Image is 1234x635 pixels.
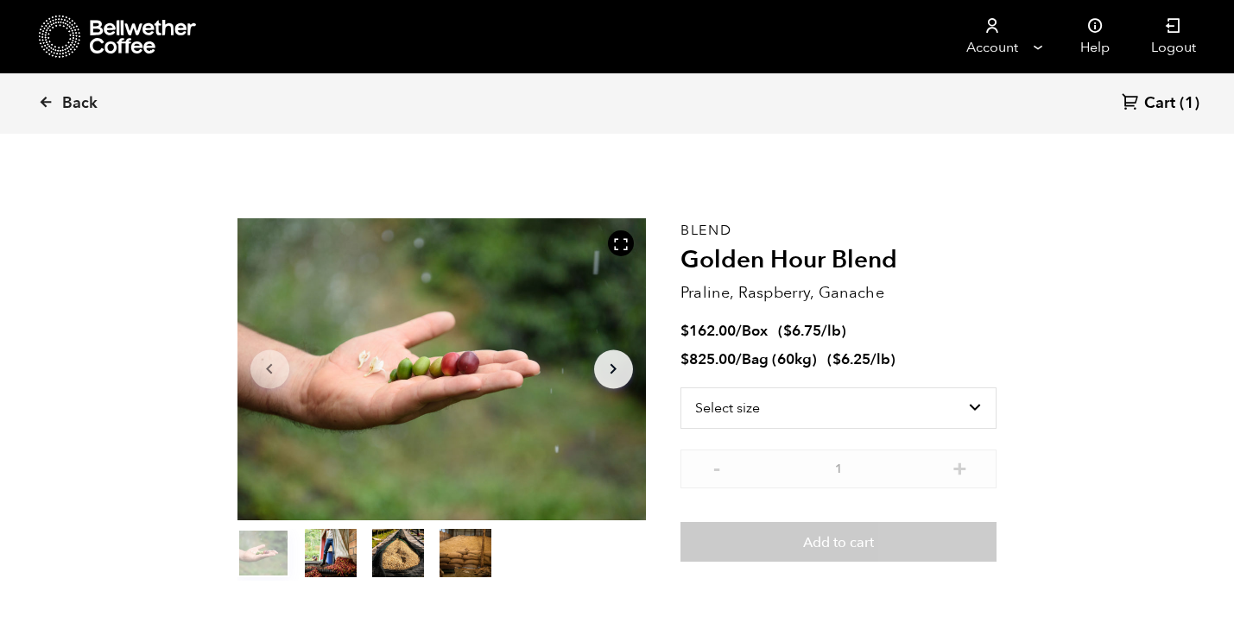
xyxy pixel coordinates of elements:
p: Praline, Raspberry, Ganache [680,281,997,305]
bdi: 162.00 [680,321,736,341]
span: /lb [870,349,890,369]
bdi: 6.75 [783,321,821,341]
span: /lb [821,321,841,341]
span: $ [680,349,689,369]
span: (1) [1180,93,1199,114]
span: Box [742,321,768,341]
button: Add to cart [680,522,997,562]
span: $ [680,321,689,341]
bdi: 6.25 [832,349,870,369]
button: - [706,458,728,475]
span: ( ) [827,349,895,369]
span: Cart [1144,93,1175,114]
a: Cart (1) [1122,92,1199,116]
span: Back [62,93,98,114]
bdi: 825.00 [680,349,736,369]
span: $ [832,349,841,369]
span: ( ) [778,321,846,341]
span: / [736,321,742,341]
span: $ [783,321,792,341]
span: / [736,349,742,369]
span: Bag (60kg) [742,349,817,369]
button: + [949,458,971,475]
h2: Golden Hour Blend [680,246,997,275]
